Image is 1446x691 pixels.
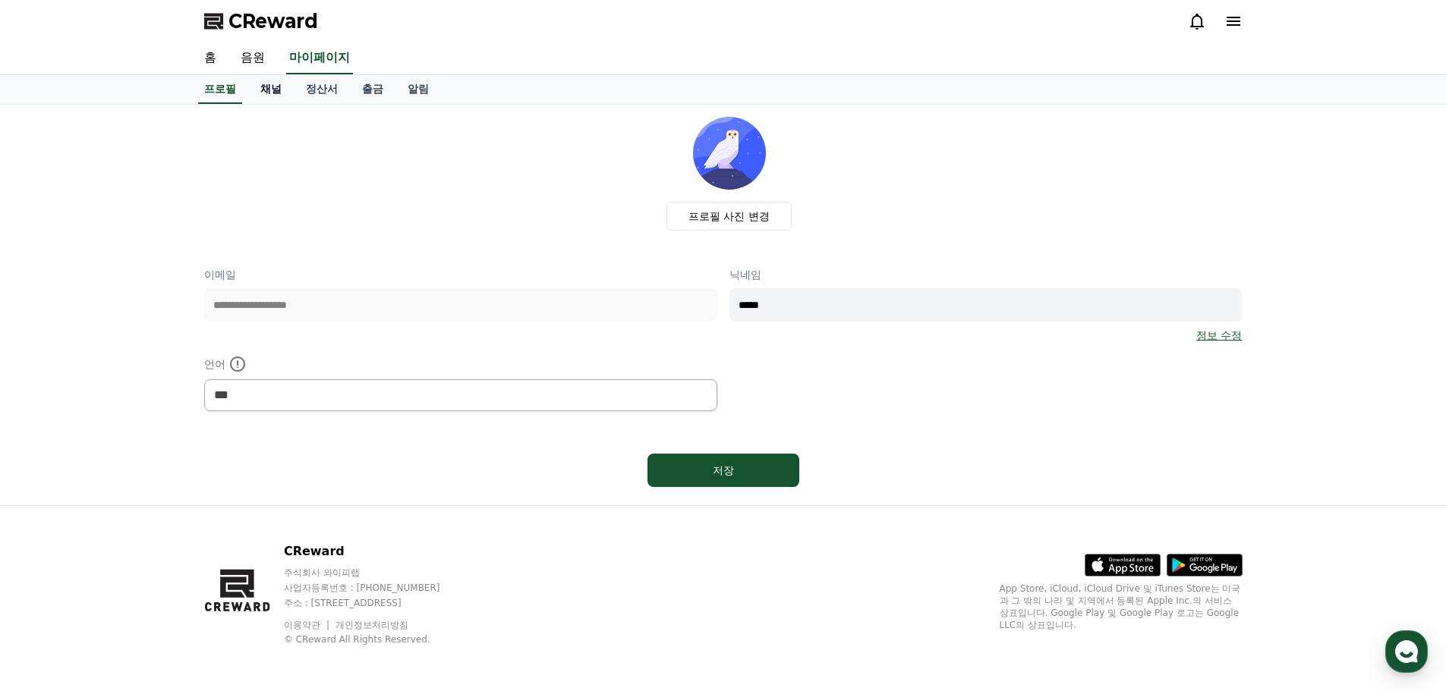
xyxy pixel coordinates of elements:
a: 홈 [5,481,100,519]
p: CReward [284,542,469,561]
a: 채널 [248,75,294,104]
a: CReward [204,9,318,33]
a: 프로필 [198,75,242,104]
div: 저장 [678,463,769,478]
p: 닉네임 [729,267,1243,282]
p: 주소 : [STREET_ADDRESS] [284,597,469,609]
p: App Store, iCloud, iCloud Drive 및 iTunes Store는 미국과 그 밖의 나라 및 지역에서 등록된 Apple Inc.의 서비스 상표입니다. Goo... [1000,583,1243,631]
a: 음원 [228,42,277,74]
a: 정산서 [294,75,350,104]
p: 이메일 [204,267,717,282]
a: 알림 [395,75,441,104]
button: 저장 [647,454,799,487]
img: profile_image [693,117,766,190]
a: 홈 [192,42,228,74]
a: 대화 [100,481,196,519]
span: 설정 [235,504,253,516]
span: CReward [228,9,318,33]
p: 사업자등록번호 : [PHONE_NUMBER] [284,582,469,594]
p: © CReward All Rights Reserved. [284,633,469,645]
span: 홈 [48,504,57,516]
a: 마이페이지 [286,42,353,74]
a: 설정 [196,481,291,519]
a: 이용약관 [284,620,332,630]
a: 정보 수정 [1196,328,1242,343]
p: 언어 [204,355,717,373]
a: 개인정보처리방침 [336,620,408,630]
label: 프로필 사진 변경 [666,202,792,231]
p: 주식회사 와이피랩 [284,567,469,579]
span: 대화 [139,504,157,517]
a: 출금 [350,75,395,104]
